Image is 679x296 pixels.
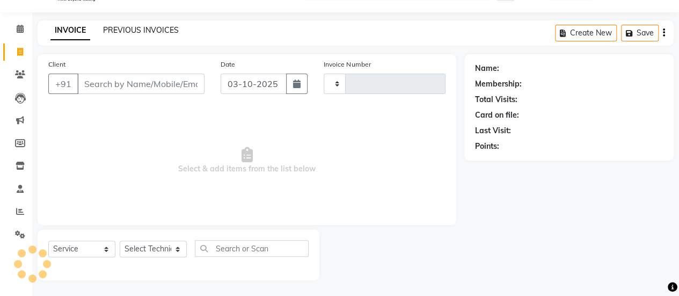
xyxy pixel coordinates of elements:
[475,125,511,136] div: Last Visit:
[195,240,309,257] input: Search or Scan
[50,21,90,40] a: INVOICE
[621,25,659,41] button: Save
[103,25,179,35] a: PREVIOUS INVOICES
[555,25,617,41] button: Create New
[475,78,522,90] div: Membership:
[48,107,446,214] span: Select & add items from the list below
[475,63,499,74] div: Name:
[221,60,235,69] label: Date
[77,74,205,94] input: Search by Name/Mobile/Email/Code
[324,60,370,69] label: Invoice Number
[475,110,519,121] div: Card on file:
[475,94,517,105] div: Total Visits:
[48,74,78,94] button: +91
[475,141,499,152] div: Points:
[48,60,65,69] label: Client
